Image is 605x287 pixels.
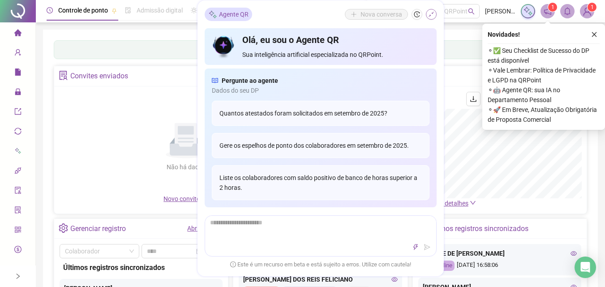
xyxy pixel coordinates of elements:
span: Novo convite [163,195,208,202]
span: pushpin [112,8,117,13]
sup: Atualize o seu contato no menu Meus Dados [588,3,596,12]
span: [PERSON_NAME] [485,6,515,16]
img: sparkle-icon.fc2bf0ac1784a2077858766a79e2daf3.svg [208,9,217,19]
div: Gerenciar registro [70,221,126,236]
span: Admissão digital [137,7,183,14]
a: Abrir registro [187,225,223,232]
span: download [470,95,477,103]
span: 1 [591,4,594,10]
span: thunderbolt [412,244,419,250]
span: eye [391,276,398,283]
div: [PERSON_NAME] DOS REIS FELICIANO [243,274,397,284]
span: info-circle [14,261,21,279]
span: sync [14,124,21,141]
div: Liste os colaboradores com saldo positivo de banco de horas superior a 2 horas. [212,165,429,200]
img: icon [212,34,236,60]
span: right [15,273,21,279]
span: audit [14,183,21,201]
div: Open Intercom Messenger [575,257,596,278]
span: shrink [428,11,434,17]
span: bell [563,7,571,15]
span: file-done [125,7,131,13]
span: eye [571,250,577,257]
img: 18104 [580,4,594,18]
span: solution [59,71,68,80]
span: dollar [14,242,21,260]
span: down [470,200,476,206]
span: qrcode [14,222,21,240]
span: Ver detalhes [434,200,468,207]
div: Convites enviados [70,69,128,84]
span: ⚬ 🚀 Em Breve, Atualização Obrigatória de Proposta Comercial [488,105,600,124]
img: sparkle-icon.fc2bf0ac1784a2077858766a79e2daf3.svg [523,6,533,16]
span: setting [59,223,68,233]
span: history [414,11,420,17]
span: Controle de ponto [58,7,108,14]
div: Últimos registros sincronizados [429,221,528,236]
span: Este é um recurso em beta e está sujeito a erros. Utilize com cautela! [230,260,411,269]
span: file [14,64,21,82]
span: user-add [14,45,21,63]
span: sun [191,7,197,13]
sup: 1 [548,3,557,12]
div: Gere os espelhos de ponto dos colaboradores em setembro de 2025. [212,133,429,158]
span: export [14,104,21,122]
div: Últimos registros sincronizados [63,262,219,273]
span: 1 [551,4,554,10]
div: ISLAINE DE [PERSON_NAME] [423,248,577,258]
span: read [212,76,218,86]
span: Sua inteligência artificial especializada no QRPoint. [242,50,429,60]
span: search [468,8,475,15]
button: send [422,242,433,253]
span: api [14,163,21,181]
span: ⚬ ✅ Seu Checklist de Sucesso do DP está disponível [488,46,600,65]
span: close [591,31,597,38]
span: clock-circle [47,7,53,13]
span: Pergunte ao agente [222,76,278,86]
button: Nova conversa [345,9,408,20]
span: Novidades ! [488,30,520,39]
span: Dados do seu DP [212,86,429,95]
span: solution [14,202,21,220]
span: ⚬ 🤖 Agente QR: sua IA no Departamento Pessoal [488,85,600,105]
span: exclamation-circle [230,261,236,267]
span: ⚬ Vale Lembrar: Política de Privacidade e LGPD na QRPoint [488,65,600,85]
span: home [14,25,21,43]
span: notification [544,7,552,15]
div: Não há dados [145,162,227,172]
div: [DATE] 16:58:06 [423,261,577,271]
a: Ver detalhes down [434,200,476,207]
div: Agente QR [205,8,252,21]
button: thunderbolt [410,242,421,253]
h4: Olá, eu sou o Agente QR [242,34,429,46]
div: Quantos atestados foram solicitados em setembro de 2025? [212,101,429,126]
span: lock [14,84,21,102]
